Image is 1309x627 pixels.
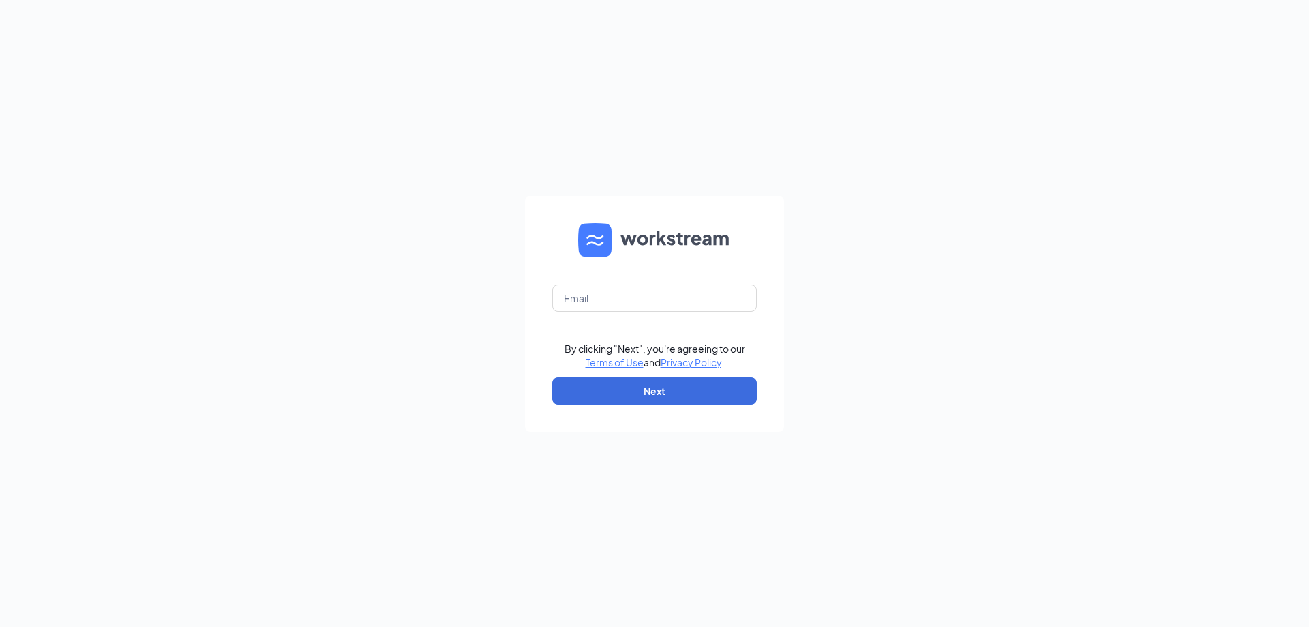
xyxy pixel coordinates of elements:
a: Privacy Policy [661,356,721,368]
input: Email [552,285,757,312]
div: By clicking "Next", you're agreeing to our and . [565,342,745,369]
button: Next [552,377,757,405]
a: Terms of Use [586,356,644,368]
img: WS logo and Workstream text [578,223,731,257]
